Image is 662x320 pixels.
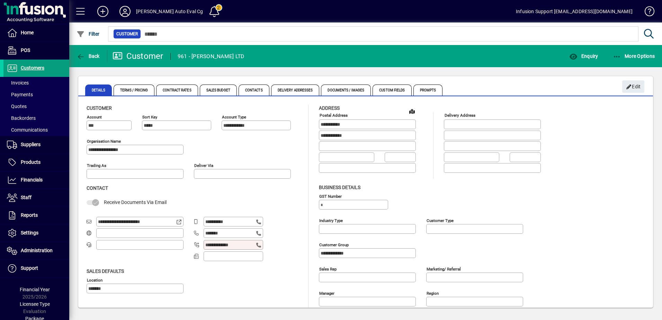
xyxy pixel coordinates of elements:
span: More Options [613,53,655,59]
div: Customer [113,51,163,62]
mat-label: Industry type [319,218,343,223]
a: Administration [3,242,69,259]
span: Custom Fields [373,85,411,96]
span: Support [21,265,38,271]
mat-label: Customer group [319,242,349,247]
a: View on map [406,106,418,117]
span: Enquiry [569,53,598,59]
button: Profile [114,5,136,18]
button: Enquiry [567,50,600,62]
span: Financial Year [20,287,50,292]
button: Add [92,5,114,18]
button: More Options [611,50,657,62]
a: Home [3,24,69,42]
mat-label: Deliver via [194,163,213,168]
a: POS [3,42,69,59]
button: Filter [75,28,101,40]
a: Settings [3,224,69,242]
span: Back [77,53,100,59]
span: POS [21,47,30,53]
span: Edit [626,81,641,92]
mat-label: Region [427,291,439,295]
span: Filter [77,31,100,37]
a: Suppliers [3,136,69,153]
a: Staff [3,189,69,206]
span: Sales Budget [200,85,237,96]
span: Quotes [7,104,27,109]
span: Backorders [7,115,36,121]
mat-label: Account Type [222,115,246,119]
span: Contract Rates [156,85,198,96]
span: Staff [21,195,32,200]
mat-label: Manager [319,291,334,295]
mat-label: Marketing/ Referral [427,266,461,271]
span: Payments [7,92,33,97]
a: Financials [3,171,69,189]
span: Licensee Type [20,301,50,307]
div: Infusion Support [EMAIL_ADDRESS][DOMAIN_NAME] [516,6,633,17]
span: Business details [319,185,360,190]
mat-label: Location [87,277,102,282]
div: 961 - [PERSON_NAME] LTD [178,51,244,62]
div: [PERSON_NAME] Auto Eval Cg [136,6,203,17]
a: Invoices [3,77,69,89]
a: Quotes [3,100,69,112]
mat-label: Sales rep [319,266,337,271]
a: Communications [3,124,69,136]
a: Backorders [3,112,69,124]
mat-label: Customer type [427,218,454,223]
a: Reports [3,207,69,224]
span: Delivery Addresses [271,85,320,96]
mat-label: Organisation name [87,139,121,144]
span: Address [319,105,340,111]
span: Customer [87,105,112,111]
a: Payments [3,89,69,100]
span: Reports [21,212,38,218]
span: Home [21,30,34,35]
span: Prompts [413,85,443,96]
span: Contact [87,185,108,191]
a: Support [3,260,69,277]
span: Receive Documents Via Email [104,199,167,205]
a: Knowledge Base [639,1,653,24]
mat-label: Sort key [142,115,157,119]
span: Details [85,85,112,96]
button: Back [75,50,101,62]
span: Documents / Images [321,85,371,96]
span: Administration [21,248,53,253]
span: Contacts [239,85,269,96]
mat-label: Account [87,115,102,119]
button: Edit [622,80,644,93]
span: Settings [21,230,38,235]
span: Communications [7,127,48,133]
span: Invoices [7,80,29,86]
app-page-header-button: Back [69,50,107,62]
span: Terms / Pricing [114,85,155,96]
span: Sales defaults [87,268,124,274]
a: Products [3,154,69,171]
span: Customers [21,65,44,71]
mat-label: GST Number [319,194,342,198]
span: Customer [116,30,138,37]
span: Suppliers [21,142,41,147]
mat-label: Trading as [87,163,106,168]
span: Financials [21,177,43,183]
span: Products [21,159,41,165]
